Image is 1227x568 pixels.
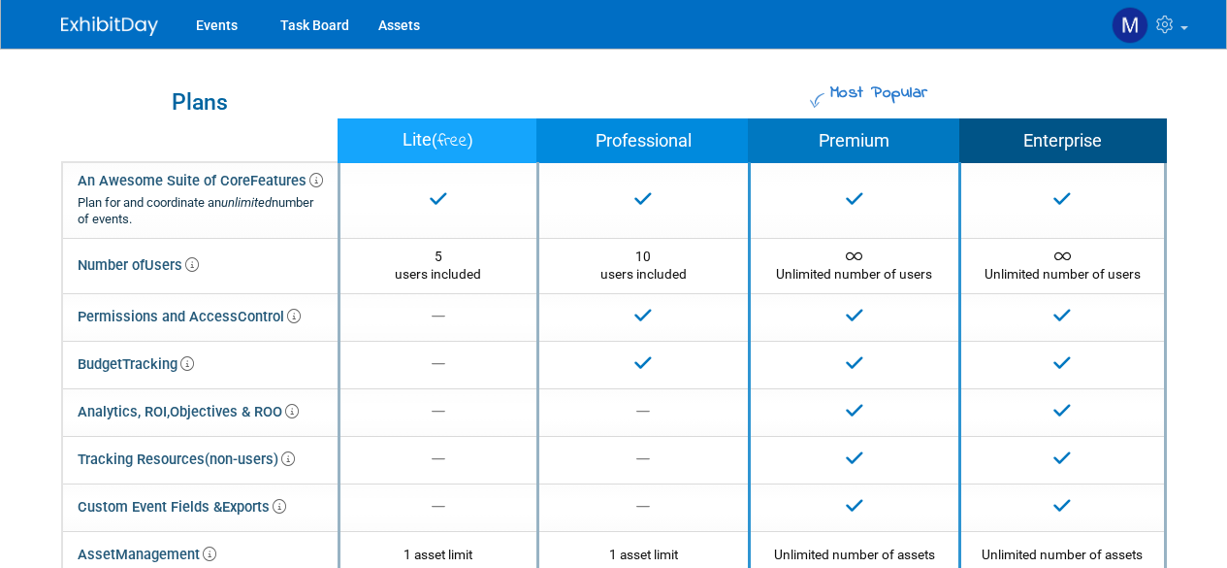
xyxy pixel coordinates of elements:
div: Objectives & ROO [78,398,299,426]
th: Enterprise [960,119,1165,163]
th: Premium [749,119,960,163]
img: ExhibitDay [61,17,158,36]
div: An Awesome Suite of Core [78,172,323,228]
span: Most Popular [827,81,928,106]
div: Plan for and coordinate an number of events. [78,195,323,228]
div: 5 users included [355,248,522,284]
div: Tracking Resources [78,446,295,474]
th: Professional [537,119,749,163]
th: Lite [339,119,537,163]
div: 10 users included [554,248,733,284]
div: Number of [78,251,199,280]
div: Budget [78,351,194,379]
div: Permissions and Access [78,303,301,331]
div: 1 asset limit [554,546,733,563]
span: Unlimited number of users [776,249,932,282]
span: free [437,128,468,154]
div: Plans [72,91,328,114]
div: Unlimited number of assets [765,546,945,563]
span: Unlimited number of users [985,249,1141,282]
span: ) [468,131,473,150]
span: Users [145,256,199,274]
span: ( [432,131,437,150]
span: Exports [222,498,286,516]
span: Management [115,546,216,563]
span: Features [250,172,323,189]
img: Most Popular [810,93,824,108]
span: Analytics, ROI, [78,403,170,420]
span: Tracking [122,355,194,373]
i: unlimited [221,195,272,210]
div: Unlimited number of assets [976,546,1148,563]
div: Custom Event Fields & [78,493,286,521]
span: (non-users) [205,451,295,468]
span: Control [238,308,301,325]
div: 1 asset limit [355,546,522,563]
img: Marketing Polysciences [1112,7,1148,44]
